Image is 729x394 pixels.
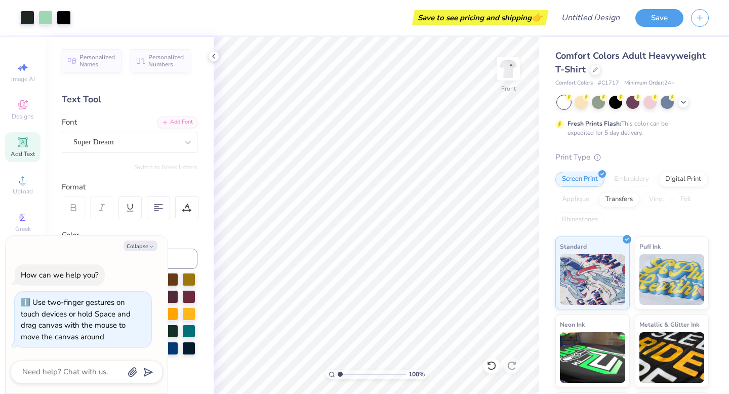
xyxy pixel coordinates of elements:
div: Applique [555,192,596,207]
span: Personalized Names [79,54,115,68]
div: Text Tool [62,93,197,106]
div: Add Font [157,116,197,128]
span: Add Text [11,150,35,158]
div: Vinyl [642,192,671,207]
div: How can we help you? [21,270,99,280]
div: Embroidery [607,172,656,187]
img: Puff Ink [639,254,705,305]
input: Untitled Design [553,8,628,28]
div: Digital Print [659,172,708,187]
button: Save [635,9,683,27]
span: Upload [13,187,33,195]
img: Metallic & Glitter Ink [639,332,705,383]
img: Front [498,59,518,79]
span: Neon Ink [560,319,585,330]
span: Puff Ink [639,241,661,252]
div: Color [62,229,197,241]
span: Designs [12,112,34,121]
span: 👉 [532,11,543,23]
div: Rhinestones [555,212,604,227]
button: Collapse [124,241,157,251]
span: Minimum Order: 24 + [624,79,675,88]
button: Switch to Greek Letters [134,163,197,171]
div: Transfers [599,192,639,207]
label: Font [62,116,77,128]
div: Front [501,84,516,93]
div: Use two-finger gestures on touch devices or hold Space and drag canvas with the mouse to move the... [21,297,131,342]
div: Screen Print [555,172,604,187]
img: Standard [560,254,625,305]
span: Personalized Numbers [148,54,184,68]
div: Print Type [555,151,709,163]
div: Foil [674,192,698,207]
div: This color can be expedited for 5 day delivery. [568,119,692,137]
span: Standard [560,241,587,252]
span: 100 % [409,370,425,379]
span: # C1717 [598,79,619,88]
span: Comfort Colors Adult Heavyweight T-Shirt [555,50,706,75]
span: Greek [15,225,31,233]
strong: Fresh Prints Flash: [568,120,621,128]
span: Comfort Colors [555,79,593,88]
img: Neon Ink [560,332,625,383]
div: Save to see pricing and shipping [415,10,546,25]
span: Image AI [11,75,35,83]
div: Format [62,181,198,193]
span: Metallic & Glitter Ink [639,319,699,330]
